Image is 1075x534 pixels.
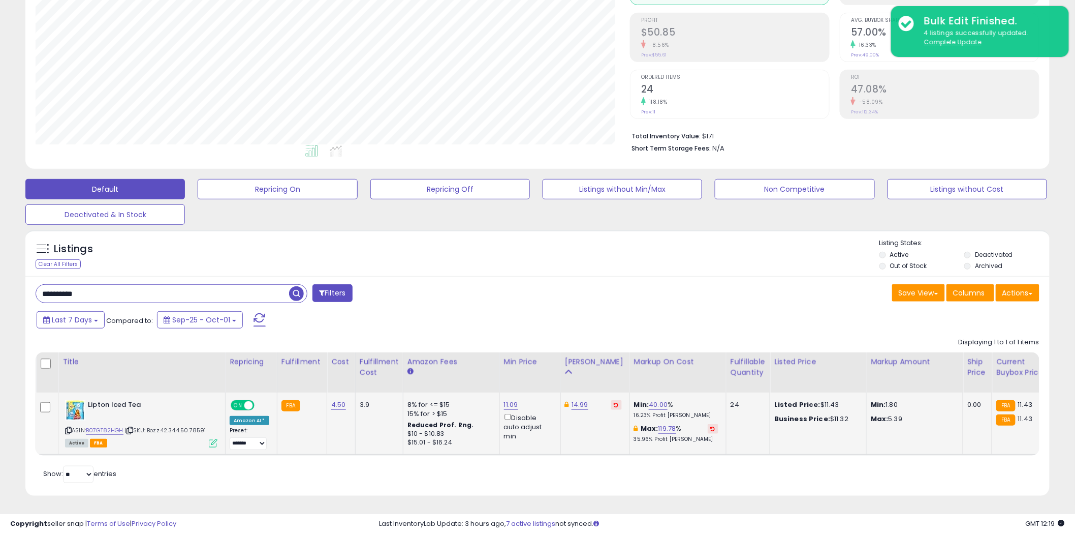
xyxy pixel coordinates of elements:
div: Title [62,357,221,367]
a: 40.00 [649,400,668,410]
label: Active [890,250,909,259]
button: Default [25,179,185,199]
strong: Max: [871,414,889,424]
div: Preset: [230,427,269,450]
div: Disable auto adjust min [504,412,553,441]
small: 16.33% [856,41,876,49]
small: FBA [281,400,300,411]
span: | SKU: Bozz.42.34.4.50.78591 [125,426,206,434]
h2: $50.85 [641,26,829,40]
div: [PERSON_NAME] [565,357,625,367]
th: The percentage added to the cost of goods (COGS) that forms the calculator for Min & Max prices. [629,352,726,393]
div: Fulfillable Quantity [731,357,766,378]
b: Business Price: [774,414,830,424]
a: 11.09 [504,400,518,410]
div: 0.00 [967,400,984,409]
div: % [634,400,718,419]
div: seller snap | | [10,519,176,529]
small: Prev: 11 [641,109,655,115]
span: OFF [253,401,269,410]
h2: 24 [641,83,829,97]
span: Compared to: [106,316,153,325]
img: 51jaHV4xywL._SL40_.jpg [65,400,85,421]
a: 7 active listings [507,519,556,528]
div: Fulfillment Cost [360,357,399,378]
div: Current Buybox Price [996,357,1049,378]
button: Deactivated & In Stock [25,204,185,225]
small: Amazon Fees. [407,367,414,376]
small: -8.56% [646,41,669,49]
div: 3.9 [360,400,395,409]
span: All listings currently available for purchase on Amazon [65,439,88,448]
div: Cost [331,357,351,367]
div: $11.43 [774,400,859,409]
label: Deactivated [975,250,1013,259]
span: ON [232,401,244,410]
div: Amazon Fees [407,357,495,367]
small: FBA [996,414,1015,426]
small: FBA [996,400,1015,411]
p: 35.96% Profit [PERSON_NAME] [634,436,718,443]
div: Amazon AI * [230,416,269,425]
span: 11.43 [1018,414,1033,424]
span: Profit [641,18,829,23]
a: Terms of Use [87,519,130,528]
a: 119.78 [658,424,676,434]
button: Last 7 Days [37,311,105,329]
u: Complete Update [924,38,982,46]
div: 15% for > $15 [407,409,492,419]
div: % [634,424,718,443]
span: Sep-25 - Oct-01 [172,315,230,325]
div: Markup on Cost [634,357,722,367]
b: Listed Price: [774,400,820,409]
a: Privacy Policy [132,519,176,528]
a: 4.50 [331,400,346,410]
small: 118.18% [646,98,668,106]
p: Listing States: [879,239,1050,248]
button: Sep-25 - Oct-01 [157,311,243,329]
small: Prev: $55.61 [641,52,667,58]
label: Out of Stock [890,261,927,270]
div: 24 [731,400,762,409]
strong: Min: [871,400,886,409]
b: Short Term Storage Fees: [631,144,711,153]
button: Repricing On [198,179,357,199]
div: Fulfillment [281,357,323,367]
button: Repricing Off [370,179,530,199]
button: Listings without Cost [888,179,1047,199]
a: 14.99 [572,400,588,410]
span: 11.43 [1018,400,1033,409]
b: Reduced Prof. Rng. [407,421,474,429]
div: Last InventoryLab Update: 3 hours ago, not synced. [380,519,1065,529]
span: Columns [953,288,985,298]
h2: 57.00% [851,26,1039,40]
div: $15.01 - $16.24 [407,438,492,447]
div: Listed Price [774,357,862,367]
div: Repricing [230,357,273,367]
h2: 47.08% [851,83,1039,97]
span: Avg. Buybox Share [851,18,1039,23]
span: N/A [712,143,724,153]
div: Markup Amount [871,357,959,367]
p: 16.23% Profit [PERSON_NAME] [634,412,718,419]
button: Listings without Min/Max [543,179,702,199]
b: Total Inventory Value: [631,132,701,140]
span: Last 7 Days [52,315,92,325]
div: ASIN: [65,400,217,447]
span: FBA [90,439,107,448]
div: Displaying 1 to 1 of 1 items [959,338,1039,347]
a: B07GT82HGH [86,426,123,435]
b: Max: [641,424,658,433]
b: Min: [634,400,649,409]
div: Clear All Filters [36,259,81,269]
button: Filters [312,284,352,302]
div: $11.32 [774,414,859,424]
small: Prev: 112.34% [851,109,878,115]
div: Ship Price [967,357,988,378]
button: Columns [946,284,994,302]
div: Bulk Edit Finished. [916,14,1061,28]
b: Lipton Iced Tea [88,400,211,412]
div: 8% for <= $15 [407,400,492,409]
span: Ordered Items [641,75,829,80]
span: 2025-10-10 12:19 GMT [1026,519,1065,528]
